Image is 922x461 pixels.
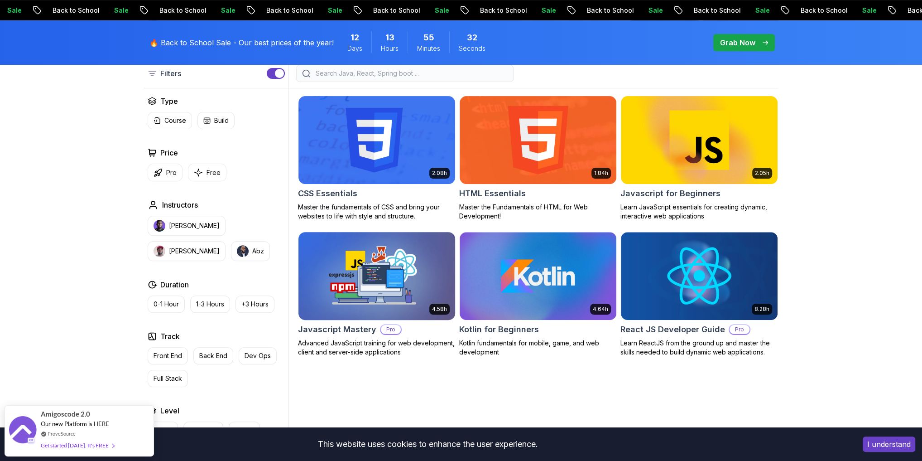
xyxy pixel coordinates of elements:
[148,216,226,236] button: instructor img[PERSON_NAME]
[160,405,179,416] h2: Level
[160,147,178,158] h2: Price
[620,96,778,221] a: Javascript for Beginners card2.05hJavascript for BeginnersLearn JavaScript essentials for creatin...
[169,247,220,256] p: [PERSON_NAME]
[298,203,456,221] p: Master the fundamentals of CSS and bring your websites to life with style and structure.
[154,426,172,435] p: Junior
[148,112,192,129] button: Course
[728,6,757,15] p: Sale
[459,203,617,221] p: Master the Fundamentals of HTML for Web Development!
[408,6,437,15] p: Sale
[162,199,198,210] h2: Instructors
[667,6,728,15] p: Back to School
[432,170,447,177] p: 2.08h
[239,6,301,15] p: Back to School
[199,351,227,360] p: Back End
[594,170,608,177] p: 1.84h
[48,430,76,437] a: ProveSource
[453,6,514,15] p: Back to School
[351,31,359,44] span: 12 Days
[620,323,725,336] h2: React JS Developer Guide
[183,422,223,439] button: Mid-level
[459,96,617,221] a: HTML Essentials card1.84hHTML EssentialsMaster the Fundamentals of HTML for Web Development!
[754,306,769,313] p: 8.28h
[459,187,526,200] h2: HTML Essentials
[196,300,224,309] p: 1-3 Hours
[154,351,182,360] p: Front End
[381,44,399,53] span: Hours
[41,420,109,427] span: Our new Platform is HERE
[560,6,621,15] p: Back to School
[593,306,608,313] p: 4.64h
[294,230,459,322] img: Javascript Mastery card
[621,6,650,15] p: Sale
[166,168,177,177] p: Pro
[206,168,221,177] p: Free
[41,440,114,451] div: Get started [DATE]. It's FREE
[620,203,778,221] p: Learn JavaScript essentials for creating dynamic, interactive web applications
[87,6,116,15] p: Sale
[132,6,194,15] p: Back to School
[148,370,188,387] button: Full Stack
[148,241,226,261] button: instructor img[PERSON_NAME]
[160,279,189,290] h2: Duration
[241,300,269,309] p: +3 Hours
[314,69,508,78] input: Search Java, React, Spring boot ...
[193,347,233,364] button: Back End
[154,300,179,309] p: 0-1 Hour
[148,164,182,181] button: Pro
[298,96,455,184] img: CSS Essentials card
[235,296,274,313] button: +3 Hours
[620,339,778,357] p: Learn ReactJS from the ground up and master the skills needed to build dynamic web applications.
[621,232,778,320] img: React JS Developer Guide card
[148,296,185,313] button: 0-1 Hour
[9,416,36,446] img: provesource social proof notification image
[835,6,864,15] p: Sale
[467,31,477,44] span: 32 Seconds
[459,323,539,336] h2: Kotlin for Beginners
[863,437,915,452] button: Accept cookies
[190,296,230,313] button: 1-3 Hours
[188,164,226,181] button: Free
[620,187,720,200] h2: Javascript for Beginners
[620,232,778,357] a: React JS Developer Guide card8.28hReact JS Developer GuideProLearn ReactJS from the ground up and...
[730,325,749,334] p: Pro
[148,347,188,364] button: Front End
[245,351,271,360] p: Dev Ops
[148,422,178,439] button: Junior
[164,116,186,125] p: Course
[381,325,401,334] p: Pro
[460,232,616,320] img: Kotlin for Beginners card
[459,339,617,357] p: Kotlin fundamentals for mobile, game, and web development
[252,247,264,256] p: Abz
[385,31,394,44] span: 13 Hours
[231,241,270,261] button: instructor imgAbz
[755,170,769,177] p: 2.05h
[298,323,376,336] h2: Javascript Mastery
[160,68,181,79] p: Filters
[514,6,543,15] p: Sale
[189,426,217,435] p: Mid-level
[160,331,180,342] h2: Track
[7,434,849,454] div: This website uses cookies to enhance the user experience.
[160,96,178,107] h2: Type
[459,232,617,357] a: Kotlin for Beginners card4.64hKotlin for BeginnersKotlin fundamentals for mobile, game, and web d...
[214,116,229,125] p: Build
[237,245,249,257] img: instructor img
[432,306,447,313] p: 4.58h
[239,347,277,364] button: Dev Ops
[149,37,334,48] p: 🔥 Back to School Sale - Our best prices of the year!
[460,96,616,184] img: HTML Essentials card
[25,6,87,15] p: Back to School
[347,44,362,53] span: Days
[417,44,440,53] span: Minutes
[197,112,235,129] button: Build
[720,37,755,48] p: Grab Now
[194,6,223,15] p: Sale
[423,31,434,44] span: 55 Minutes
[298,96,456,221] a: CSS Essentials card2.08hCSS EssentialsMaster the fundamentals of CSS and bring your websites to l...
[298,339,456,357] p: Advanced JavaScript training for web development, client and server-side applications
[154,245,165,257] img: instructor img
[298,232,456,357] a: Javascript Mastery card4.58hJavascript MasteryProAdvanced JavaScript training for web development...
[301,6,330,15] p: Sale
[169,221,220,230] p: [PERSON_NAME]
